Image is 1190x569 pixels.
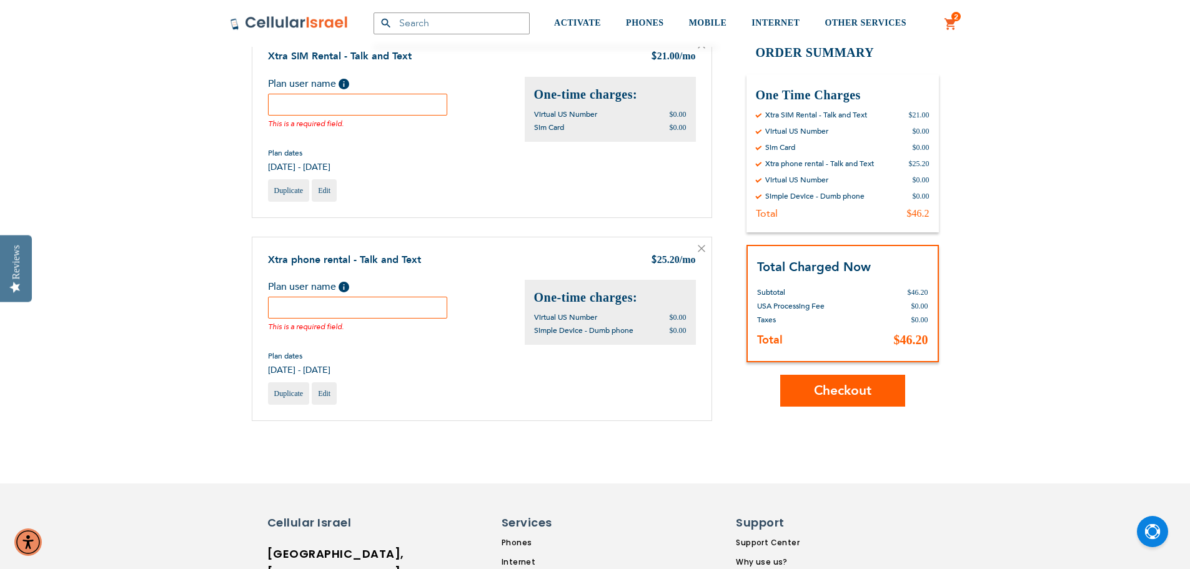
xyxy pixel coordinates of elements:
[894,333,928,347] span: $46.20
[268,116,448,129] div: This is a required field.
[268,382,310,405] a: Duplicate
[907,207,930,220] div: $46.2
[765,159,874,169] div: Xtra phone rental - Talk and Text
[651,49,696,64] div: 21.00
[534,325,633,335] span: Simple Device - Dumb phone
[765,191,865,201] div: Simple Device - Dumb phone
[757,313,871,327] th: Taxes
[954,12,958,22] span: 2
[736,537,818,548] a: Support Center
[534,86,687,103] h2: One-time charges:
[318,389,330,398] span: Edit
[765,110,867,120] div: Xtra SIM Rental - Talk and Text
[268,319,448,332] div: This is a required field.
[230,16,349,31] img: Cellular Israel Logo
[534,289,687,306] h2: One-time charges:
[318,186,330,195] span: Edit
[274,389,304,398] span: Duplicate
[268,77,336,91] span: Plan user name
[374,12,530,34] input: Search
[14,528,42,556] div: Accessibility Menu
[680,254,696,265] span: /mo
[626,18,664,27] span: PHONES
[339,79,349,89] span: Help
[825,18,906,27] span: OTHER SERVICES
[534,122,564,132] span: Sim Card
[268,49,412,63] a: Xtra SIM Rental - Talk and Text
[267,515,374,531] h6: Cellular Israel
[913,142,930,152] div: $0.00
[756,87,930,104] h3: One Time Charges
[736,515,810,531] h6: Support
[757,301,825,311] span: USA Processing Fee
[268,253,421,267] a: Xtra phone rental - Talk and Text
[746,44,939,62] h2: Order Summary
[944,17,958,32] a: 2
[909,159,930,169] div: $25.20
[765,126,828,136] div: Virtual US Number
[765,142,795,152] div: Sim Card
[651,254,657,268] span: $
[312,382,337,405] a: Edit
[909,110,930,120] div: $21.00
[312,179,337,202] a: Edit
[814,382,871,400] span: Checkout
[268,351,330,361] span: Plan dates
[670,326,687,335] span: $0.00
[670,123,687,132] span: $0.00
[268,280,336,294] span: Plan user name
[268,179,310,202] a: Duplicate
[670,110,687,119] span: $0.00
[689,18,727,27] span: MOBILE
[908,288,928,297] span: $46.20
[651,50,657,64] span: $
[339,282,349,292] span: Help
[268,148,330,158] span: Plan dates
[274,186,304,195] span: Duplicate
[751,18,800,27] span: INTERNET
[670,313,687,322] span: $0.00
[913,175,930,185] div: $0.00
[756,207,778,220] div: Total
[757,332,783,348] strong: Total
[268,364,330,376] span: [DATE] - [DATE]
[554,18,601,27] span: ACTIVATE
[502,537,615,548] a: Phones
[765,175,828,185] div: Virtual US Number
[913,126,930,136] div: $0.00
[502,557,615,568] a: Internet
[268,161,330,173] span: [DATE] - [DATE]
[757,259,871,275] strong: Total Charged Now
[651,253,696,268] div: 25.20
[780,375,905,407] button: Checkout
[757,276,871,299] th: Subtotal
[911,302,928,310] span: $0.00
[736,557,818,568] a: Why use us?
[502,515,608,531] h6: Services
[911,315,928,324] span: $0.00
[534,109,597,119] span: Virtual US Number
[680,51,696,61] span: /mo
[534,312,597,322] span: Virtual US Number
[913,191,930,201] div: $0.00
[11,245,22,279] div: Reviews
